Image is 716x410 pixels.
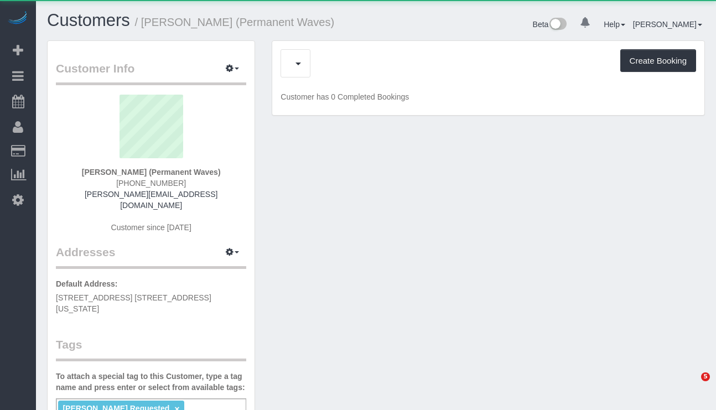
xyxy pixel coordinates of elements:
[82,168,221,177] strong: [PERSON_NAME] (Permanent Waves)
[56,293,211,313] span: [STREET_ADDRESS] [STREET_ADDRESS][US_STATE]
[56,371,246,393] label: To attach a special tag to this Customer, type a tag name and press enter or select from availabl...
[47,11,130,30] a: Customers
[56,60,246,85] legend: Customer Info
[548,18,567,32] img: New interface
[633,20,702,29] a: [PERSON_NAME]
[85,190,217,210] a: [PERSON_NAME][EMAIL_ADDRESS][DOMAIN_NAME]
[533,20,567,29] a: Beta
[678,372,705,399] iframe: Intercom live chat
[56,336,246,361] legend: Tags
[111,223,191,232] span: Customer since [DATE]
[281,91,696,102] p: Customer has 0 Completed Bookings
[7,11,29,27] img: Automaid Logo
[620,49,696,72] button: Create Booking
[135,16,335,28] small: / [PERSON_NAME] (Permanent Waves)
[604,20,625,29] a: Help
[56,278,118,289] label: Default Address:
[116,179,186,188] span: [PHONE_NUMBER]
[701,372,710,381] span: 5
